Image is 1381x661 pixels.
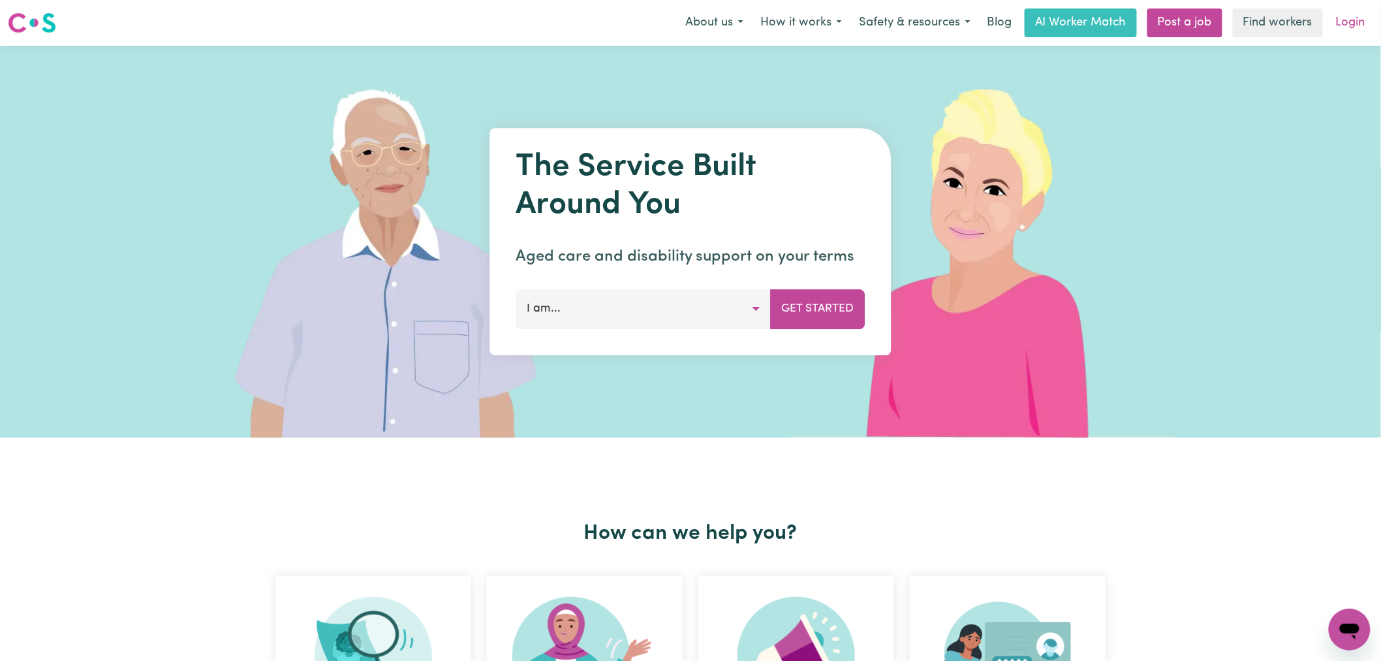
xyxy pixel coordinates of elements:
h2: How can we help you? [268,521,1113,546]
h1: The Service Built Around You [516,149,865,224]
a: Blog [979,8,1019,37]
a: Find workers [1233,8,1323,37]
button: I am... [516,289,771,329]
a: Login [1328,8,1373,37]
a: Careseekers logo [8,8,56,38]
button: How it works [752,9,850,37]
img: Careseekers logo [8,11,56,35]
p: Aged care and disability support on your terms [516,245,865,268]
button: Safety & resources [850,9,979,37]
button: Get Started [771,289,865,329]
a: Post a job [1147,8,1222,37]
iframe: Button to launch messaging window [1329,609,1371,651]
button: About us [677,9,752,37]
a: AI Worker Match [1025,8,1137,37]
